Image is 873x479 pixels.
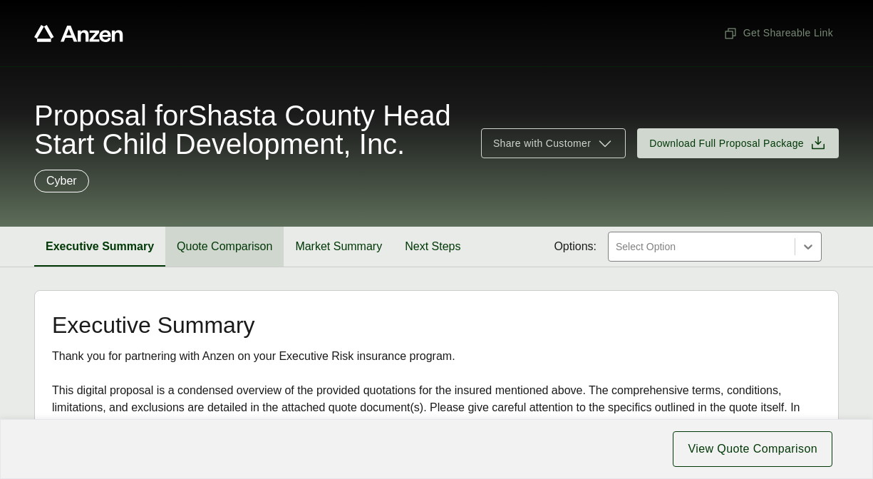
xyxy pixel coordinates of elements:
span: View Quote Comparison [688,441,817,458]
button: Download Full Proposal Package [637,128,839,158]
a: Anzen website [34,25,123,42]
span: Get Shareable Link [723,26,833,41]
button: Executive Summary [34,227,165,267]
span: Share with Customer [493,136,591,151]
button: Share with Customer [481,128,626,158]
span: Options: [554,238,596,255]
button: View Quote Comparison [673,431,832,467]
h2: Executive Summary [52,314,821,336]
button: Next Steps [393,227,472,267]
p: Cyber [46,172,77,190]
div: Thank you for partnering with Anzen on your Executive Risk insurance program. This digital propos... [52,348,821,433]
button: Market Summary [284,227,393,267]
span: Proposal for Shasta County Head Start Child Development, Inc. [34,101,464,158]
button: Get Shareable Link [718,20,839,46]
span: Download Full Proposal Package [649,136,804,151]
button: Quote Comparison [165,227,284,267]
